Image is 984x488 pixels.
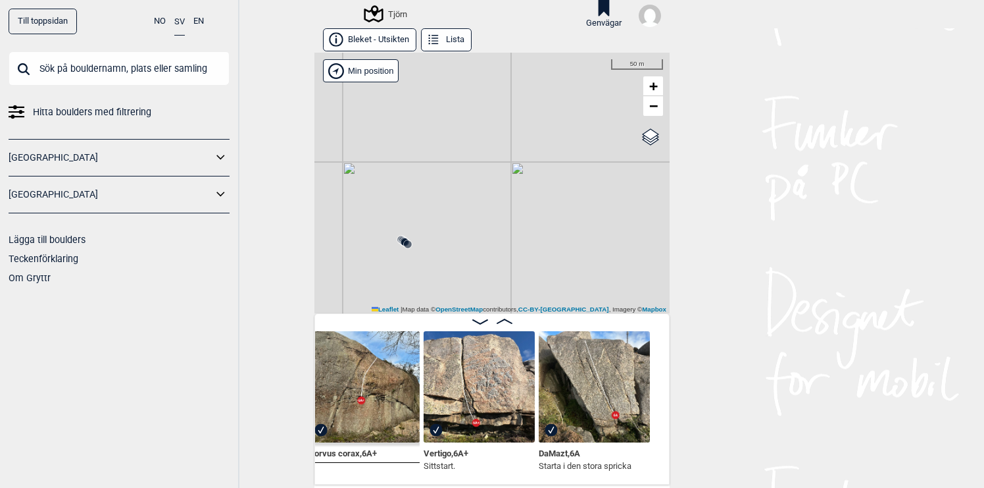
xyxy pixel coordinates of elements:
[308,446,377,458] span: Corvus corax , 6A+
[33,103,151,122] span: Hitta boulders med filtrering
[193,9,204,34] button: EN
[323,59,399,82] div: Vis min position
[539,331,650,443] img: Da Mazt
[649,97,658,114] span: −
[421,28,472,51] button: Lista
[401,306,403,313] span: |
[323,28,416,51] button: Bleket - Utsikten
[639,5,661,27] img: User fallback1
[424,460,468,473] p: Sittstart.
[9,273,51,283] a: Om Gryttr
[435,306,483,313] a: OpenStreetMap
[9,234,86,245] a: Lägga till boulders
[9,9,77,34] a: Till toppsidan
[643,76,663,96] a: Zoom in
[9,103,230,122] a: Hitta boulders med filtrering
[308,331,420,443] img: Corvus corax
[642,306,666,313] a: Mapbox
[9,185,212,204] a: [GEOGRAPHIC_DATA]
[518,306,609,313] a: CC-BY-[GEOGRAPHIC_DATA]
[9,148,212,167] a: [GEOGRAPHIC_DATA]
[372,306,399,313] a: Leaflet
[368,305,670,314] div: Map data © contributors, , Imagery ©
[424,446,468,458] span: Vertigo , 6A+
[611,59,663,70] div: 50 m
[9,254,78,264] a: Teckenförklaring
[154,9,166,34] button: NO
[174,9,185,36] button: SV
[366,6,407,22] div: Tjörn
[539,460,631,473] p: Starta i den stora spricka
[638,122,663,151] a: Layers
[643,96,663,116] a: Zoom out
[539,446,580,458] span: DaMazt , 6A
[9,51,230,86] input: Sök på bouldernamn, plats eller samling
[649,78,658,94] span: +
[424,331,535,443] img: Vertigo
